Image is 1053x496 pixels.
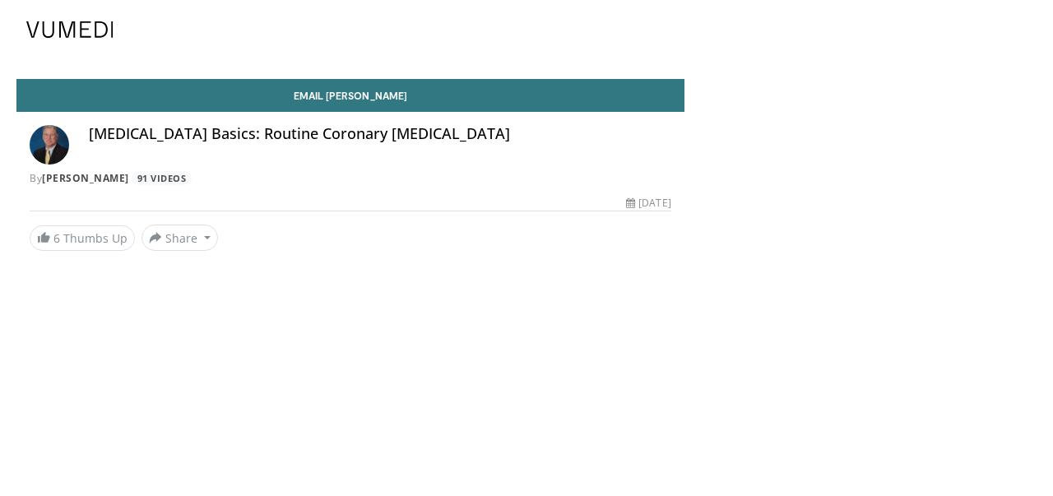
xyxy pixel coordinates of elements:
[30,225,135,251] a: 6 Thumbs Up
[53,230,60,246] span: 6
[42,171,129,185] a: [PERSON_NAME]
[30,125,69,165] img: Avatar
[26,21,114,38] img: VuMedi Logo
[141,225,218,251] button: Share
[89,125,671,143] h4: [MEDICAL_DATA] Basics: Routine Coronary [MEDICAL_DATA]
[626,196,670,211] div: [DATE]
[132,171,192,185] a: 91 Videos
[16,79,684,112] a: Email [PERSON_NAME]
[30,171,671,186] div: By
